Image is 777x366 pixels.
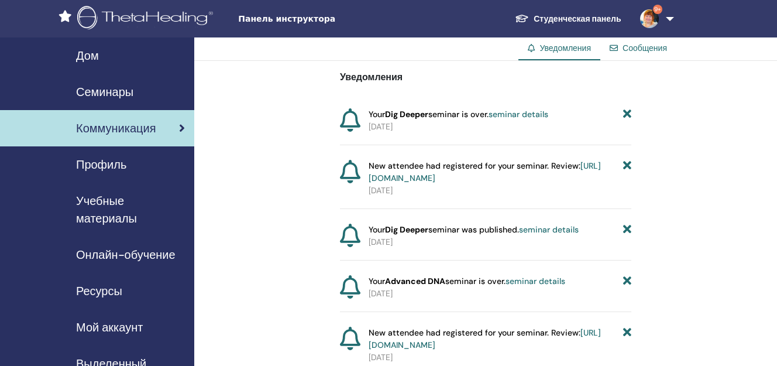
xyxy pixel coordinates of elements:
[369,160,623,184] span: New attendee had registered for your seminar. Review:
[369,327,623,351] span: New attendee had registered for your seminar. Review:
[369,351,631,364] p: [DATE]
[539,43,591,53] span: Уведомления
[519,224,579,235] a: seminar details
[369,108,548,121] span: Your seminar is over.
[515,13,529,23] img: graduation-cap-white.svg
[340,70,631,84] p: Уведомления
[489,109,548,119] a: seminar details
[385,276,445,286] strong: Advanced DNA
[369,224,579,236] span: Your seminar was published.
[76,246,176,264] span: Онлайн-обучение
[653,5,662,14] span: 9+
[76,47,99,64] span: Дом
[506,8,630,30] a: Студенческая панель
[506,276,565,286] a: seminar details
[76,156,126,173] span: Профиль
[77,6,217,32] img: logo.png
[238,13,414,25] span: Панель инструктора
[369,184,631,197] p: [DATE]
[385,109,428,119] strong: Dig Deeper
[76,192,185,227] span: Учебные материалы
[76,83,133,101] span: Семинары
[369,236,631,248] p: [DATE]
[369,275,565,288] span: Your seminar is over.
[76,282,122,300] span: Ресурсы
[76,119,156,137] span: Коммуникация
[369,121,631,133] p: [DATE]
[640,9,659,28] img: default.jpg
[76,319,143,336] span: Мой аккаунт
[385,224,428,235] strong: Dig Deeper
[369,288,631,300] p: [DATE]
[623,43,667,53] a: Сообщения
